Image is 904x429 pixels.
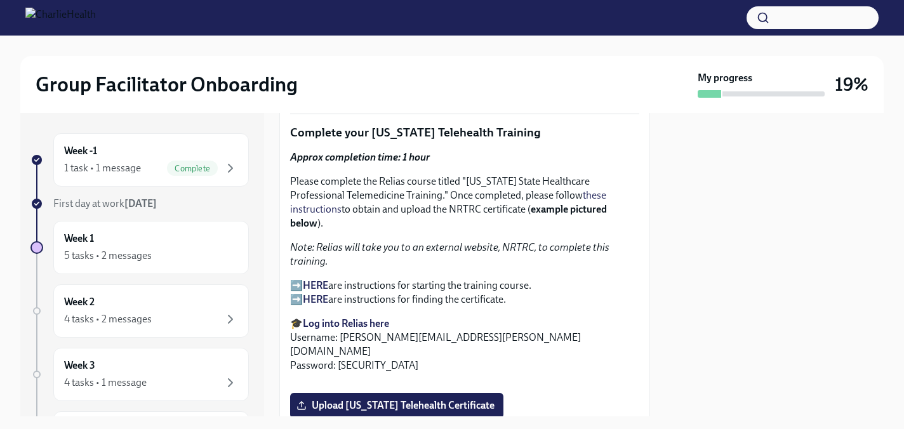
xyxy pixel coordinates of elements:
[30,348,249,401] a: Week 34 tasks • 1 message
[30,221,249,274] a: Week 15 tasks • 2 messages
[64,249,152,263] div: 5 tasks • 2 messages
[30,284,249,338] a: Week 24 tasks • 2 messages
[64,312,152,326] div: 4 tasks • 2 messages
[290,317,639,373] p: 🎓 Username: [PERSON_NAME][EMAIL_ADDRESS][PERSON_NAME][DOMAIN_NAME] Password: [SECURITY_DATA]
[64,295,95,309] h6: Week 2
[290,175,639,230] p: Please complete the Relias course titled "[US_STATE] State Healthcare Professional Telemedicine T...
[53,197,157,209] span: First day at work
[303,279,328,291] a: HERE
[124,197,157,209] strong: [DATE]
[25,8,96,28] img: CharlieHealth
[303,317,389,329] a: Log into Relias here
[64,161,141,175] div: 1 task • 1 message
[64,359,95,373] h6: Week 3
[290,151,430,163] strong: Approx completion time: 1 hour
[290,279,639,307] p: ➡️ are instructions for starting the training course. ➡️ are instructions for finding the certifi...
[64,232,94,246] h6: Week 1
[303,293,328,305] a: HERE
[30,133,249,187] a: Week -11 task • 1 messageComplete
[167,164,218,173] span: Complete
[835,73,868,96] h3: 19%
[698,71,752,85] strong: My progress
[290,124,639,141] p: Complete your [US_STATE] Telehealth Training
[30,197,249,211] a: First day at work[DATE]
[290,241,609,267] em: Note: Relias will take you to an external website, NRTRC, to complete this training.
[64,144,97,158] h6: Week -1
[36,72,298,97] h2: Group Facilitator Onboarding
[64,376,147,390] div: 4 tasks • 1 message
[290,393,503,418] label: Upload [US_STATE] Telehealth Certificate
[299,399,495,412] span: Upload [US_STATE] Telehealth Certificate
